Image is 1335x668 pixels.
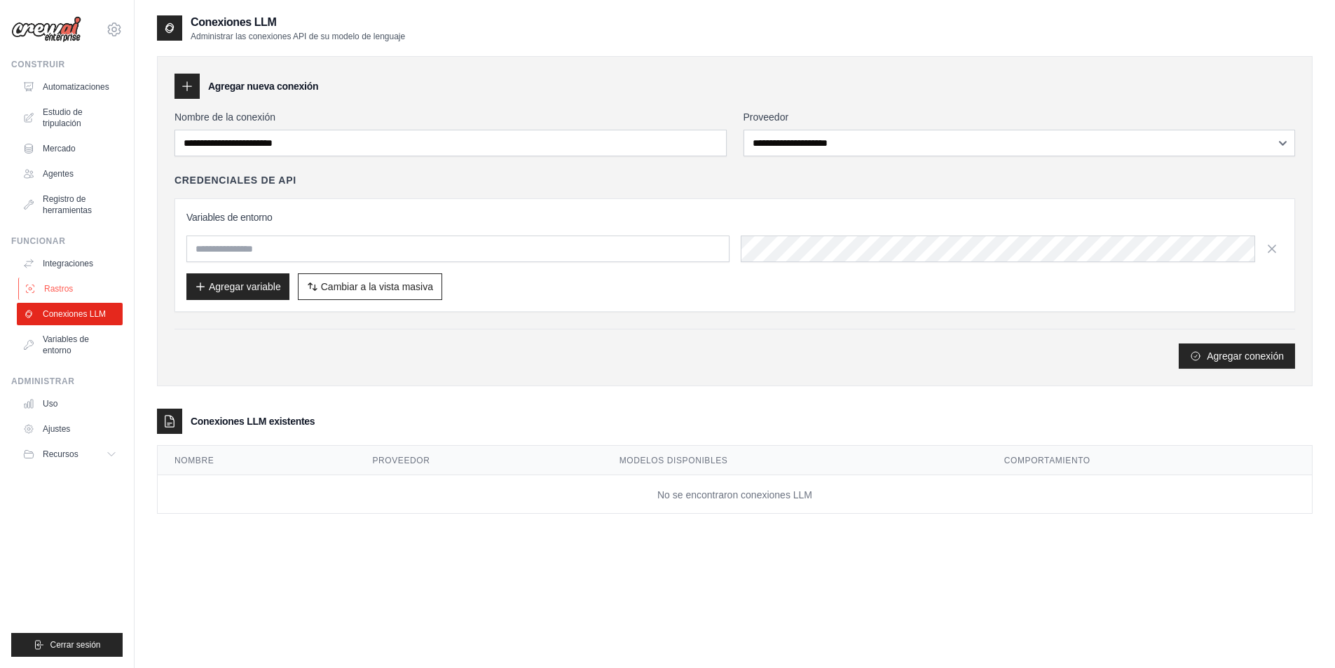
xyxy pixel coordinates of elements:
[174,111,275,123] font: Nombre de la conexión
[191,16,276,28] font: Conexiones LLM
[17,252,123,275] a: Integraciones
[321,281,433,292] font: Cambiar a la vista masiva
[43,194,92,215] font: Registro de herramientas
[43,309,106,319] font: Conexiones LLM
[11,376,75,386] font: Administrar
[191,32,405,41] font: Administrar las conexiones API de su modelo de lenguaje
[50,640,100,650] font: Cerrar sesión
[657,489,812,500] font: No se encontraron conexiones LLM
[372,456,430,465] font: Proveedor
[191,416,315,427] font: Conexiones LLM existentes
[17,101,123,135] a: Estudio de tripulación
[298,273,442,300] button: Cambiar a la vista masiva
[44,284,73,294] font: Rastros
[208,81,318,92] font: Agregar nueva conexión
[43,449,78,459] font: Recursos
[619,456,728,465] font: Modelos disponibles
[43,424,70,434] font: Ajustes
[17,303,123,325] a: Conexiones LLM
[17,188,123,221] a: Registro de herramientas
[11,633,123,657] button: Cerrar sesión
[17,328,123,362] a: Variables de entorno
[43,259,93,268] font: Integraciones
[43,334,89,355] font: Variables de entorno
[43,144,76,154] font: Mercado
[11,60,65,69] font: Construir
[43,107,83,128] font: Estudio de tripulación
[17,76,123,98] a: Automatizaciones
[174,175,296,186] font: Credenciales de API
[744,111,789,123] font: Proveedor
[186,212,273,223] font: Variables de entorno
[17,393,123,415] a: Uso
[1207,350,1284,362] font: Agregar conexión
[1004,456,1090,465] font: Comportamiento
[17,137,123,160] a: Mercado
[17,418,123,440] a: Ajustes
[209,281,281,292] font: Agregar variable
[186,273,289,300] button: Agregar variable
[18,278,124,300] a: Rastros
[43,82,109,92] font: Automatizaciones
[1179,343,1295,369] button: Agregar conexión
[11,236,65,246] font: Funcionar
[43,399,57,409] font: Uso
[17,163,123,185] a: Agentes
[43,169,74,179] font: Agentes
[174,456,214,465] font: Nombre
[17,443,123,465] button: Recursos
[11,16,81,43] img: Logo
